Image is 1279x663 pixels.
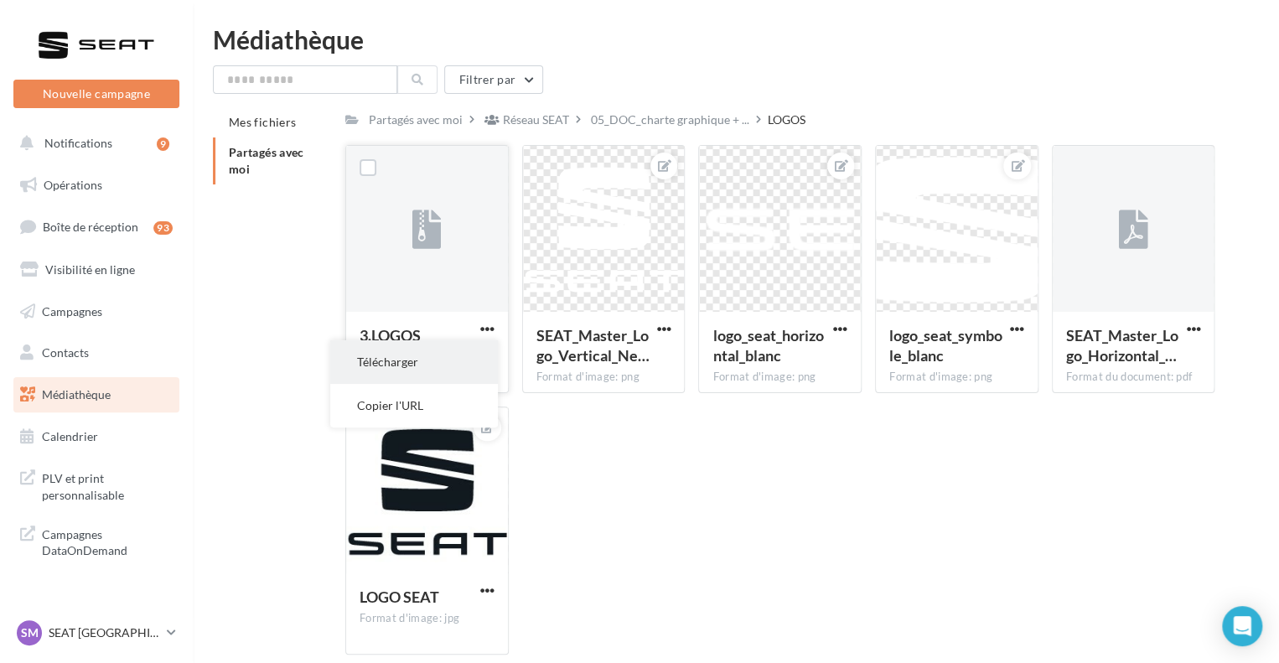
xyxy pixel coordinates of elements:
span: Notifications [44,136,112,150]
div: Format d'image: jpg [360,611,495,626]
a: Boîte de réception93 [10,209,183,245]
div: 93 [153,221,173,235]
button: Nouvelle campagne [13,80,179,108]
button: Télécharger [330,340,498,384]
span: Médiathèque [42,387,111,401]
a: Médiathèque [10,377,183,412]
div: 9 [157,137,169,151]
div: Médiathèque [213,27,1259,52]
div: Open Intercom Messenger [1222,606,1262,646]
a: SM SEAT [GEOGRAPHIC_DATA] [13,617,179,649]
span: Campagnes DataOnDemand [42,523,173,559]
div: Réseau SEAT [503,111,569,128]
span: logo_seat_symbole_blanc [889,326,1002,365]
span: Campagnes [42,303,102,318]
button: Filtrer par [444,65,543,94]
div: Partagés avec moi [369,111,463,128]
a: Campagnes [10,294,183,329]
div: Format d'image: png [536,370,671,385]
span: PLV et print personnalisable [42,467,173,503]
a: Opérations [10,168,183,203]
span: Visibilité en ligne [45,262,135,277]
a: Visibilité en ligne [10,252,183,287]
button: Copier l'URL [330,384,498,427]
a: Campagnes DataOnDemand [10,516,183,566]
div: Format d'image: png [712,370,847,385]
span: LOGO SEAT [360,588,439,606]
span: logo_seat_horizontal_blanc [712,326,823,365]
span: Boîte de réception [43,220,138,234]
span: SM [21,624,39,641]
div: LOGOS [768,111,805,128]
span: Partagés avec moi [229,145,304,176]
button: Notifications 9 [10,126,176,161]
p: SEAT [GEOGRAPHIC_DATA] [49,624,160,641]
span: 05_DOC_charte graphique + ... [591,111,749,128]
span: SEAT_Master_Logo_Vertical_Negativo_RGB [536,326,650,365]
span: Calendrier [42,429,98,443]
span: Opérations [44,178,102,192]
div: Format d'image: png [889,370,1024,385]
span: 3.LOGOS [360,326,421,344]
a: Calendrier [10,419,183,454]
div: Format du document: pdf [1066,370,1201,385]
span: SEAT_Master_Logo_Horizontal_Negativo_PANTONE [1066,326,1178,365]
a: PLV et print personnalisable [10,460,183,510]
span: Mes fichiers [229,115,296,129]
a: Contacts [10,335,183,370]
span: Contacts [42,345,89,360]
